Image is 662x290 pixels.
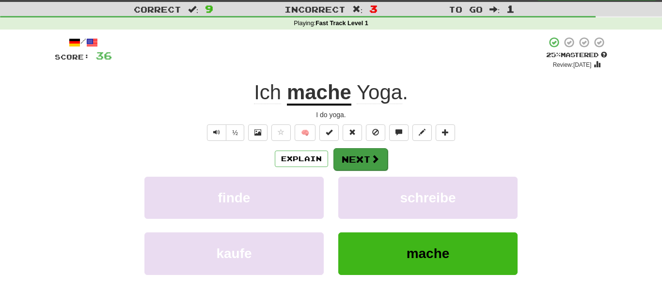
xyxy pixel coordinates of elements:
[275,151,328,167] button: Explain
[205,3,213,15] span: 9
[295,124,315,141] button: 🧠
[271,124,291,141] button: Favorite sentence (alt+f)
[144,177,324,219] button: finde
[134,4,181,14] span: Correct
[319,124,339,141] button: Set this sentence to 100% Mastered (alt+m)
[333,148,388,170] button: Next
[218,190,251,205] span: finde
[287,81,351,106] u: mache
[207,124,226,141] button: Play sentence audio (ctl+space)
[55,53,90,61] span: Score:
[357,81,402,104] span: Yoga
[343,124,362,141] button: Reset to 0% Mastered (alt+r)
[407,246,450,261] span: mache
[546,51,607,60] div: Mastered
[369,3,378,15] span: 3
[55,110,607,120] div: I do yoga.
[366,124,385,141] button: Ignore sentence (alt+i)
[315,20,368,27] strong: Fast Track Level 1
[248,124,268,141] button: Show image (alt+x)
[352,5,363,14] span: :
[412,124,432,141] button: Edit sentence (alt+d)
[226,124,244,141] button: ½
[205,124,244,141] div: Text-to-speech controls
[144,232,324,275] button: kaufe
[546,51,561,59] span: 25 %
[400,190,456,205] span: schreibe
[389,124,409,141] button: Discuss sentence (alt+u)
[55,36,112,48] div: /
[449,4,483,14] span: To go
[284,4,346,14] span: Incorrect
[489,5,500,14] span: :
[338,232,518,275] button: mache
[553,61,592,68] small: Review: [DATE]
[436,124,455,141] button: Add to collection (alt+a)
[506,3,515,15] span: 1
[351,81,408,104] span: .
[216,246,252,261] span: kaufe
[188,5,199,14] span: :
[95,49,112,61] span: 36
[338,177,518,219] button: schreibe
[254,81,281,104] span: Ich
